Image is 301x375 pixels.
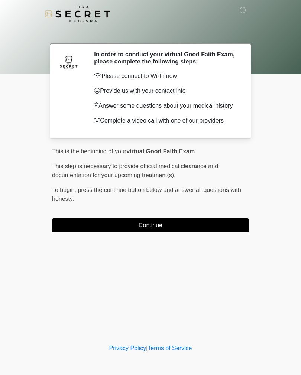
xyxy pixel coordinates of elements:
img: It's A Secret Med Spa Logo [45,6,110,22]
p: Answer some questions about your medical history [94,101,238,110]
p: Provide us with your contact info [94,87,238,95]
a: Terms of Service [148,345,192,351]
p: Complete a video call with one of our providers [94,116,238,125]
img: Agent Avatar [58,51,80,73]
span: press the continue button below and answer all questions with honesty. [52,187,241,202]
strong: virtual Good Faith Exam [126,148,195,154]
a: | [146,345,148,351]
span: This step is necessary to provide official medical clearance and documentation for your upcoming ... [52,163,218,178]
span: . [195,148,196,154]
p: Please connect to Wi-Fi now [94,72,238,81]
span: To begin, [52,187,78,193]
h1: ‎ ‎ [46,27,255,40]
button: Continue [52,218,249,232]
span: This is the beginning of your [52,148,126,154]
h2: In order to conduct your virtual Good Faith Exam, please complete the following steps: [94,51,238,65]
a: Privacy Policy [109,345,146,351]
